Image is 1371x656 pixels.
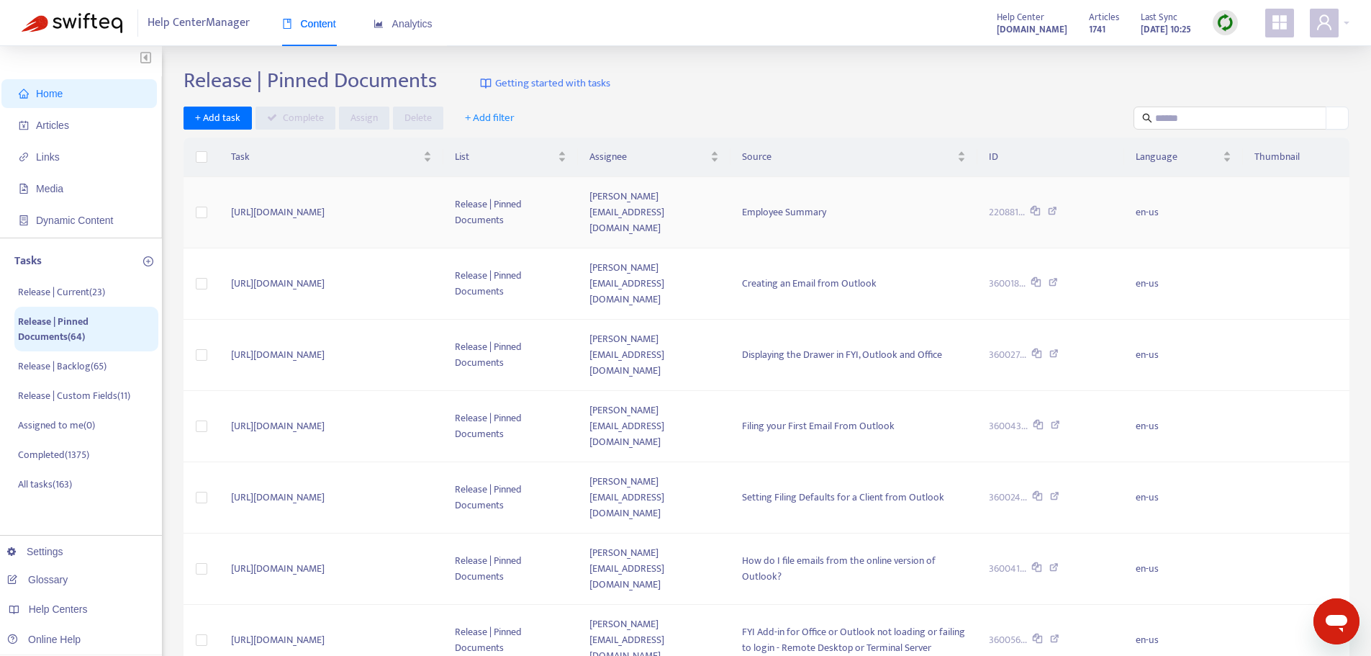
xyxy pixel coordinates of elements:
[1124,391,1243,462] td: en-us
[7,574,68,585] a: Glossary
[18,477,72,492] p: All tasks ( 163 )
[18,284,105,300] p: Release | Current ( 23 )
[19,184,29,194] span: file-image
[18,418,95,433] p: Assigned to me ( 0 )
[339,107,389,130] button: Assign
[184,107,252,130] button: + Add task
[989,632,1027,648] span: 360056...
[1216,14,1234,32] img: sync.dc5367851b00ba804db3.png
[1124,320,1243,391] td: en-us
[1124,534,1243,605] td: en-us
[742,489,944,506] span: Setting Filing Defaults for a Client from Outlook
[589,149,707,165] span: Assignee
[18,314,155,344] p: Release | Pinned Documents ( 64 )
[1271,14,1288,31] span: appstore
[19,215,29,225] span: container
[1142,113,1152,123] span: search
[997,22,1067,37] strong: [DOMAIN_NAME]
[1089,22,1105,37] strong: 1741
[989,561,1026,577] span: 360041...
[977,138,1124,177] th: ID
[220,534,444,605] td: [URL][DOMAIN_NAME]
[282,18,336,30] span: Content
[7,634,81,645] a: Online Help
[443,138,578,177] th: List
[730,138,977,177] th: Source
[19,120,29,130] span: account-book
[989,276,1026,292] span: 360018...
[143,256,153,266] span: plus-circle
[220,138,444,177] th: Task
[443,391,578,462] td: Release | Pinned Documents
[220,462,444,534] td: [URL][DOMAIN_NAME]
[454,107,525,130] button: + Add filter
[443,320,578,391] td: Release | Pinned Documents
[443,177,578,248] td: Release | Pinned Documents
[480,78,492,89] img: image-link
[989,418,1028,434] span: 360043...
[480,68,610,99] a: Getting started with tasks
[29,603,88,615] span: Help Centers
[1124,138,1243,177] th: Language
[997,21,1067,37] a: [DOMAIN_NAME]
[1141,22,1191,37] strong: [DATE] 10:25
[989,347,1026,363] span: 360027...
[742,149,954,165] span: Source
[443,462,578,534] td: Release | Pinned Documents
[1089,9,1119,25] span: Articles
[578,462,730,534] td: [PERSON_NAME][EMAIL_ADDRESS][DOMAIN_NAME]
[742,204,826,220] span: Employee Summary
[465,109,515,127] span: + Add filter
[220,248,444,320] td: [URL][DOMAIN_NAME]
[1124,177,1243,248] td: en-us
[220,391,444,462] td: [URL][DOMAIN_NAME]
[36,151,60,163] span: Links
[1136,149,1220,165] span: Language
[282,19,292,29] span: book
[578,177,730,248] td: [PERSON_NAME][EMAIL_ADDRESS][DOMAIN_NAME]
[1313,598,1359,644] iframe: Button to launch messaging window
[374,19,384,29] span: area-chart
[1124,248,1243,320] td: en-us
[19,152,29,162] span: link
[989,490,1027,506] span: 360024...
[36,215,113,226] span: Dynamic Content
[36,88,63,99] span: Home
[443,248,578,320] td: Release | Pinned Documents
[1124,462,1243,534] td: en-us
[18,359,107,374] p: Release | Backlog ( 65 )
[184,68,437,94] h2: Release | Pinned Documents
[1141,9,1177,25] span: Last Sync
[36,120,69,131] span: Articles
[578,320,730,391] td: [PERSON_NAME][EMAIL_ADDRESS][DOMAIN_NAME]
[220,320,444,391] td: [URL][DOMAIN_NAME]
[742,552,936,585] span: How do I file emails from the online version of Outlook?
[578,138,730,177] th: Assignee
[578,248,730,320] td: [PERSON_NAME][EMAIL_ADDRESS][DOMAIN_NAME]
[742,624,965,656] span: FYI Add-in for Office or Outlook not loading or failing to login - Remote Desktop or Terminal Server
[578,391,730,462] td: [PERSON_NAME][EMAIL_ADDRESS][DOMAIN_NAME]
[195,110,240,126] span: + Add task
[374,18,433,30] span: Analytics
[443,534,578,605] td: Release | Pinned Documents
[255,107,335,130] button: Complete
[231,149,421,165] span: Task
[742,346,942,363] span: Displaying the Drawer in FYI, Outlook and Office
[14,253,42,270] p: Tasks
[989,205,1025,220] span: 220881...
[148,9,250,37] span: Help Center Manager
[18,447,89,462] p: Completed ( 1375 )
[1316,14,1333,31] span: user
[220,177,444,248] td: [URL][DOMAIN_NAME]
[19,89,29,99] span: home
[578,534,730,605] td: [PERSON_NAME][EMAIL_ADDRESS][DOMAIN_NAME]
[742,418,895,434] span: Filing your First Email From Outlook
[742,275,877,292] span: Creating an Email from Outlook
[997,9,1044,25] span: Help Center
[1243,138,1349,177] th: Thumbnail
[393,107,443,130] button: Delete
[495,76,610,92] span: Getting started with tasks
[7,546,63,557] a: Settings
[36,183,63,194] span: Media
[455,149,555,165] span: List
